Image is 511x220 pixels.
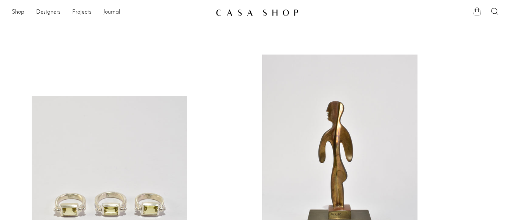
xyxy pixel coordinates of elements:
a: Shop [12,8,24,17]
a: Designers [36,8,60,17]
nav: Desktop navigation [12,6,210,19]
a: Projects [72,8,91,17]
ul: NEW HEADER MENU [12,6,210,19]
a: Journal [103,8,120,17]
